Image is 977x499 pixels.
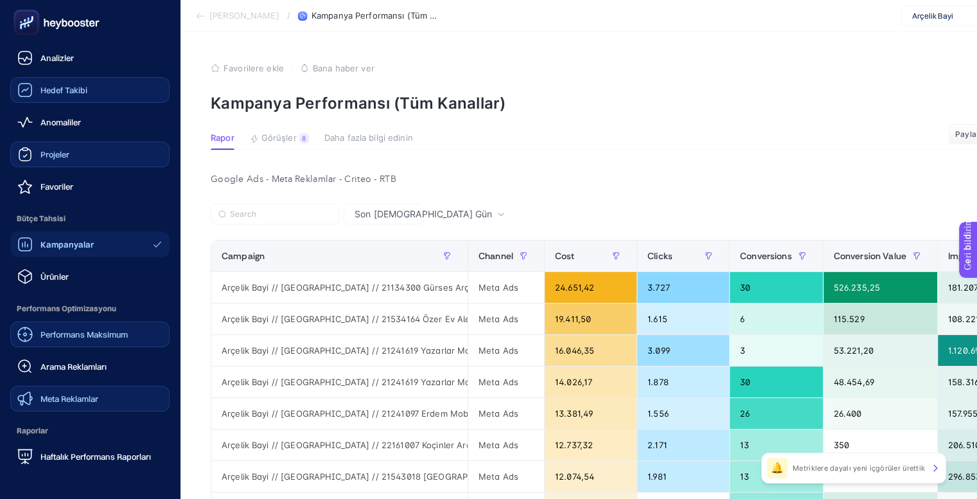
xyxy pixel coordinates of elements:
a: Projeler [10,141,170,167]
div: 12.737,32 [545,430,637,460]
div: 26 [730,398,823,429]
font: Hedef Takibi [40,85,87,95]
span: Cost [555,251,575,261]
font: 8 [302,134,306,142]
div: 6 [730,304,823,334]
div: 14.026,17 [545,367,637,397]
a: Arama Reklamları [10,354,170,379]
a: Haftalık Performans Raporları [10,444,170,469]
div: 1.878 [637,367,729,397]
a: Favoriler [10,174,170,199]
div: Arçelik Bayi // [GEOGRAPHIC_DATA] // 21543018 [GEOGRAPHIC_DATA] Atılım Arçelik - CB // [GEOGRAPHI... [211,461,468,492]
font: Anomaliler [40,117,81,127]
font: Rapor [211,132,234,143]
div: 2.171 [637,430,729,460]
font: Bütçe Tahsisi [17,213,66,223]
span: Campaign [222,251,265,261]
font: 🔔 [771,463,784,473]
div: 13.381,49 [545,398,637,429]
a: Anomaliler [10,109,170,135]
a: Analizler [10,45,170,71]
div: 526.235,25 [823,272,937,303]
font: Ürünler [40,271,69,282]
div: Arçelik Bayi // [GEOGRAPHIC_DATA] // 21534164 Özer Ev Aletleri Arçelik - [GEOGRAPHIC_DATA] - ID /... [211,304,468,334]
div: Meta Ads [468,272,544,303]
button: Favorilere ekle [211,63,284,73]
div: Meta Ads [468,335,544,366]
font: [PERSON_NAME] [209,10,279,21]
div: 3.727 [637,272,729,303]
font: Kampanya Performansı (Tüm Kanallar) [312,10,465,21]
font: Geri bildirim [8,3,59,14]
div: Arçelik Bayi // [GEOGRAPHIC_DATA] // 21241619 Yazarlar Mobilya Arçelik - ÇYK // [GEOGRAPHIC_DATA]... [211,335,468,366]
div: 26.400 [823,398,937,429]
font: Görüşler [261,132,297,143]
div: 13 [730,461,823,492]
div: 24.651,42 [545,272,637,303]
span: Clicks [647,251,673,261]
div: 13 [730,430,823,460]
a: Kampanyalar [10,231,170,257]
div: 1.615 [637,304,729,334]
div: Arçelik Bayi // [GEOGRAPHIC_DATA] // 21241619 Yazarlar Mobilya Arçelik - ÇYK // [GEOGRAPHIC_DATA]... [211,367,468,397]
div: 16.046,35 [545,335,637,366]
div: 115.529 [823,304,937,334]
a: Ürünler [10,264,170,289]
div: Arçelik Bayi // [GEOGRAPHIC_DATA] // 21134300 Gürses Arçelik - [GEOGRAPHIC_DATA] - ID - 2 - Video... [211,272,468,303]
div: Arçelik Bayi // [GEOGRAPHIC_DATA] // 22161007 Koçinler Arçelik - ÇYK // [GEOGRAPHIC_DATA] Bölgesi... [211,430,468,460]
span: Conversions [740,251,792,261]
span: Channel [479,251,513,261]
font: Favoriler [40,181,73,192]
div: 48.454,69 [823,367,937,397]
div: Meta Ads [468,367,544,397]
div: Arçelik Bayi // [GEOGRAPHIC_DATA] // 21241097 Erdem Mobilya Arçelik - ÇYK // [GEOGRAPHIC_DATA] - ... [211,398,468,429]
font: Analizler [40,53,74,63]
font: Raporlar [17,426,48,435]
font: Metriklere dayalı yeni içgörüler ürettik [793,464,925,473]
div: Meta Ads [468,398,544,429]
input: Search [230,210,331,219]
a: Performans Maksimum [10,322,170,347]
div: 53.221,20 [823,335,937,366]
font: Haftalık Performans Raporları [40,451,151,462]
font: Arçelik Bayi [912,11,953,21]
font: / [287,10,290,21]
button: Bana haber ver [300,63,374,73]
a: Hedef Takibi [10,77,170,103]
font: Kampanya Performansı (Tüm Kanallar) [211,94,506,113]
font: Google Ads - Meta Reklamlar - Criteo - RTB [211,175,396,184]
span: Conversion Value [834,251,906,261]
div: 12.074,54 [545,461,637,492]
div: 1.981 [637,461,729,492]
div: 350 [823,430,937,460]
div: 1.556 [637,398,729,429]
div: Meta Ads [468,430,544,460]
font: Projeler [40,149,69,159]
a: Meta Reklamlar [10,386,170,412]
div: 30 [730,272,823,303]
font: Performans Optimizasyonu [17,304,116,313]
font: Son [DEMOGRAPHIC_DATA] Gün [355,208,492,219]
font: Kampanyalar [40,239,94,250]
div: Meta Ads [468,304,544,334]
div: 3 [730,335,823,366]
font: Bana haber ver [313,63,374,73]
div: 3.099 [637,335,729,366]
font: Favorilere ekle [224,63,284,73]
font: Arama Reklamları [40,361,107,372]
font: Performans Maksimum [40,329,128,340]
div: Meta Ads [468,461,544,492]
div: 30 [730,367,823,397]
font: Daha fazla bilgi edinin [324,132,413,143]
font: Meta Reklamlar [40,394,98,404]
div: 19.411,50 [545,304,637,334]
